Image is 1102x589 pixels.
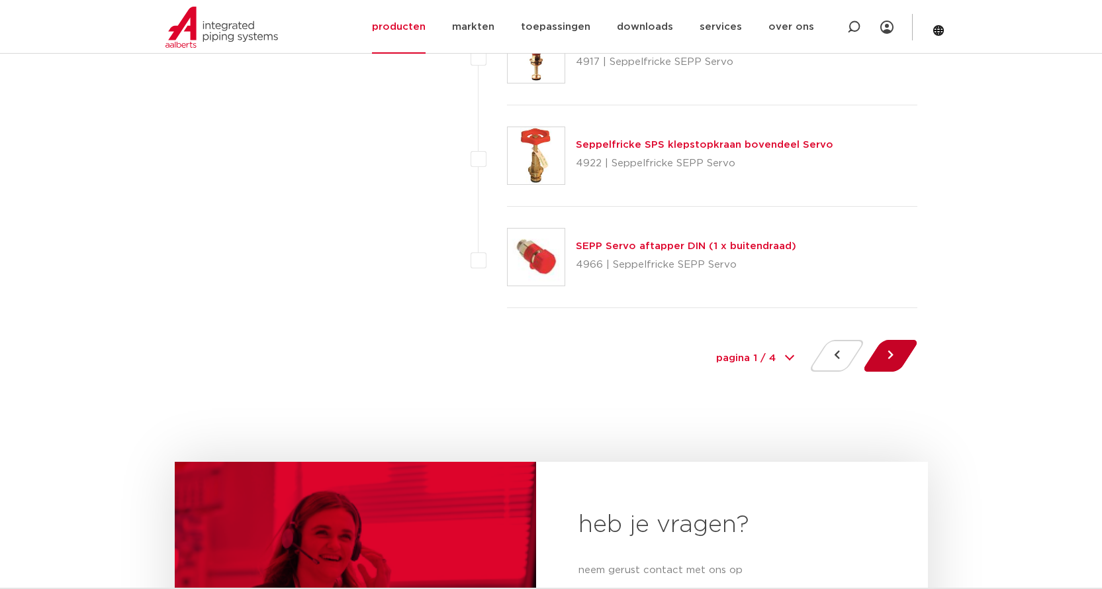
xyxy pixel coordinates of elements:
a: Seppelfricke SPS klepstopkraan bovendeel Servo [576,140,833,150]
img: Thumbnail for SEPP Servo-Plus bovendeel, niet-stijgend [508,26,565,83]
img: Thumbnail for SEPP Servo aftapper DIN (1 x buitendraad) [508,229,565,286]
p: neem gerust contact met ons op [578,562,886,578]
p: 4966 | Seppelfricke SEPP Servo [576,254,796,276]
p: 4917 | Seppelfricke SEPP Servo [576,52,790,73]
p: 4922 | Seppelfricke SEPP Servo [576,153,833,174]
h2: heb je vragen? [578,509,886,541]
img: Thumbnail for Seppelfricke SPS klepstopkraan bovendeel Servo [508,127,565,184]
a: SEPP Servo aftapper DIN (1 x buitendraad) [576,241,796,251]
